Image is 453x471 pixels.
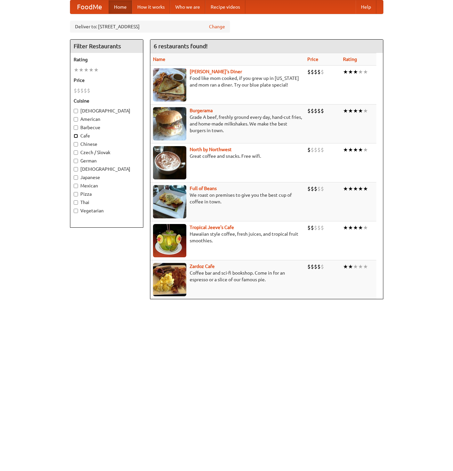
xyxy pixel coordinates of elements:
[70,0,109,14] a: FoodMe
[311,107,314,115] li: $
[353,224,358,231] li: ★
[74,142,78,146] input: Chinese
[153,185,186,218] img: beans.jpg
[84,87,87,94] li: $
[74,125,78,130] input: Barbecue
[358,68,363,76] li: ★
[74,132,140,139] label: Cafe
[343,107,348,115] li: ★
[348,185,353,192] li: ★
[77,87,80,94] li: $
[311,224,314,231] li: $
[209,23,225,30] a: Change
[153,114,302,134] p: Grade A beef, freshly ground every day, hand-cut fries, and home-made milkshakes. We make the bes...
[74,141,140,147] label: Chinese
[311,185,314,192] li: $
[358,146,363,153] li: ★
[314,68,317,76] li: $
[190,186,217,191] a: Full of Beans
[311,68,314,76] li: $
[190,108,213,113] a: Burgerama
[190,264,215,269] b: Zardoz Cafe
[321,68,324,76] li: $
[74,166,140,172] label: [DEMOGRAPHIC_DATA]
[358,107,363,115] li: ★
[74,98,140,104] h5: Cuisine
[74,207,140,214] label: Vegetarian
[363,224,368,231] li: ★
[321,107,324,115] li: $
[74,200,78,205] input: Thai
[321,224,324,231] li: $
[343,263,348,270] li: ★
[153,231,302,244] p: Hawaiian style coffee, fresh juices, and tropical fruit smoothies.
[74,108,140,114] label: [DEMOGRAPHIC_DATA]
[348,263,353,270] li: ★
[348,146,353,153] li: ★
[353,263,358,270] li: ★
[321,263,324,270] li: $
[153,263,186,296] img: zardoz.jpg
[153,270,302,283] p: Coffee bar and sci-fi bookshop. Come in for an espresso or a slice of our famous pie.
[153,107,186,140] img: burgerama.jpg
[363,68,368,76] li: ★
[311,263,314,270] li: $
[74,157,140,164] label: German
[348,68,353,76] li: ★
[317,263,321,270] li: $
[87,87,90,94] li: $
[74,191,140,197] label: Pizza
[343,146,348,153] li: ★
[74,134,78,138] input: Cafe
[358,263,363,270] li: ★
[153,153,302,159] p: Great coffee and snacks. Free wifi.
[358,224,363,231] li: ★
[190,69,242,74] b: [PERSON_NAME]'s Diner
[205,0,245,14] a: Recipe videos
[70,40,143,53] h4: Filter Restaurants
[314,146,317,153] li: $
[307,263,311,270] li: $
[353,68,358,76] li: ★
[74,56,140,63] h5: Rating
[363,185,368,192] li: ★
[190,225,234,230] a: Tropical Jeeve's Cafe
[353,185,358,192] li: ★
[153,224,186,257] img: jeeves.jpg
[307,146,311,153] li: $
[307,107,311,115] li: $
[80,87,84,94] li: $
[314,224,317,231] li: $
[153,68,186,102] img: sallys.jpg
[153,57,165,62] a: Name
[314,107,317,115] li: $
[74,174,140,181] label: Japanese
[343,185,348,192] li: ★
[70,21,230,33] div: Deliver to: [STREET_ADDRESS]
[353,107,358,115] li: ★
[317,185,321,192] li: $
[190,147,232,152] a: North by Northwest
[363,107,368,115] li: ★
[311,146,314,153] li: $
[348,224,353,231] li: ★
[356,0,376,14] a: Help
[154,43,208,49] ng-pluralize: 6 restaurants found!
[307,68,311,76] li: $
[94,66,99,74] li: ★
[74,150,78,155] input: Czech / Slovak
[74,209,78,213] input: Vegetarian
[317,146,321,153] li: $
[363,146,368,153] li: ★
[74,66,79,74] li: ★
[307,224,311,231] li: $
[74,77,140,84] h5: Price
[317,68,321,76] li: $
[153,192,302,205] p: We roast on premises to give you the best cup of coffee in town.
[358,185,363,192] li: ★
[314,185,317,192] li: $
[314,263,317,270] li: $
